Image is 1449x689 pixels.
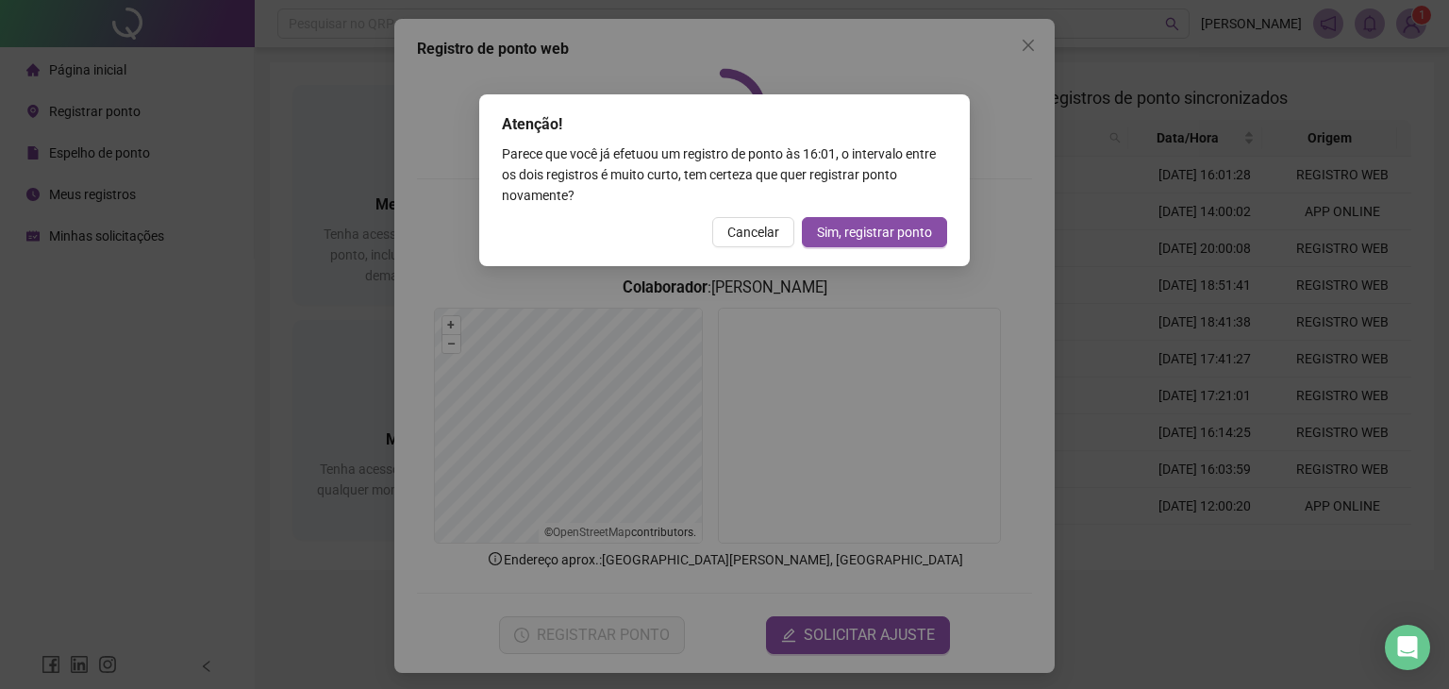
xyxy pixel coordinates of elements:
[802,217,947,247] button: Sim, registrar ponto
[817,222,932,243] span: Sim, registrar ponto
[502,113,947,136] div: Atenção!
[502,143,947,206] div: Parece que você já efetuou um registro de ponto às 16:01 , o intervalo entre os dois registros é ...
[1385,625,1430,670] div: Open Intercom Messenger
[727,222,779,243] span: Cancelar
[712,217,794,247] button: Cancelar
